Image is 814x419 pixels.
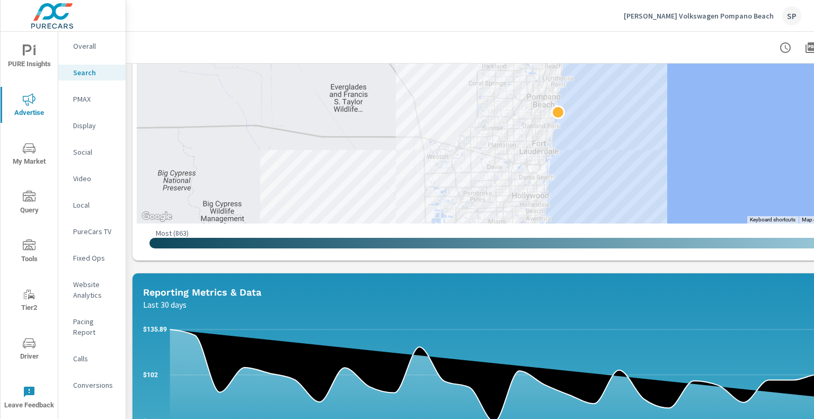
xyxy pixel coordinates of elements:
[143,298,187,311] p: Last 30 days
[4,44,55,70] span: PURE Insights
[4,239,55,265] span: Tools
[73,120,117,131] p: Display
[58,38,126,54] div: Overall
[58,277,126,303] div: Website Analytics
[73,253,117,263] p: Fixed Ops
[73,226,117,237] p: PureCars TV
[58,144,126,160] div: Social
[58,197,126,213] div: Local
[73,94,117,104] p: PMAX
[624,11,774,21] p: [PERSON_NAME] Volkswagen Pompano Beach
[73,41,117,51] p: Overall
[139,210,174,224] a: Open this area in Google Maps (opens a new window)
[58,224,126,239] div: PureCars TV
[58,250,126,266] div: Fixed Ops
[4,142,55,168] span: My Market
[4,93,55,119] span: Advertise
[58,171,126,186] div: Video
[4,288,55,314] span: Tier2
[143,287,261,298] h5: Reporting Metrics & Data
[139,210,174,224] img: Google
[73,353,117,364] p: Calls
[143,371,158,379] text: $102
[58,377,126,393] div: Conversions
[58,91,126,107] div: PMAX
[73,67,117,78] p: Search
[73,380,117,390] p: Conversions
[4,386,55,412] span: Leave Feedback
[58,351,126,367] div: Calls
[156,228,189,238] p: Most ( 863 )
[73,147,117,157] p: Social
[73,173,117,184] p: Video
[58,314,126,340] div: Pacing Report
[73,200,117,210] p: Local
[73,316,117,337] p: Pacing Report
[4,191,55,217] span: Query
[58,65,126,81] div: Search
[750,216,795,224] button: Keyboard shortcuts
[782,6,801,25] div: SP
[143,326,167,333] text: $135.89
[73,279,117,300] p: Website Analytics
[4,337,55,363] span: Driver
[58,118,126,133] div: Display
